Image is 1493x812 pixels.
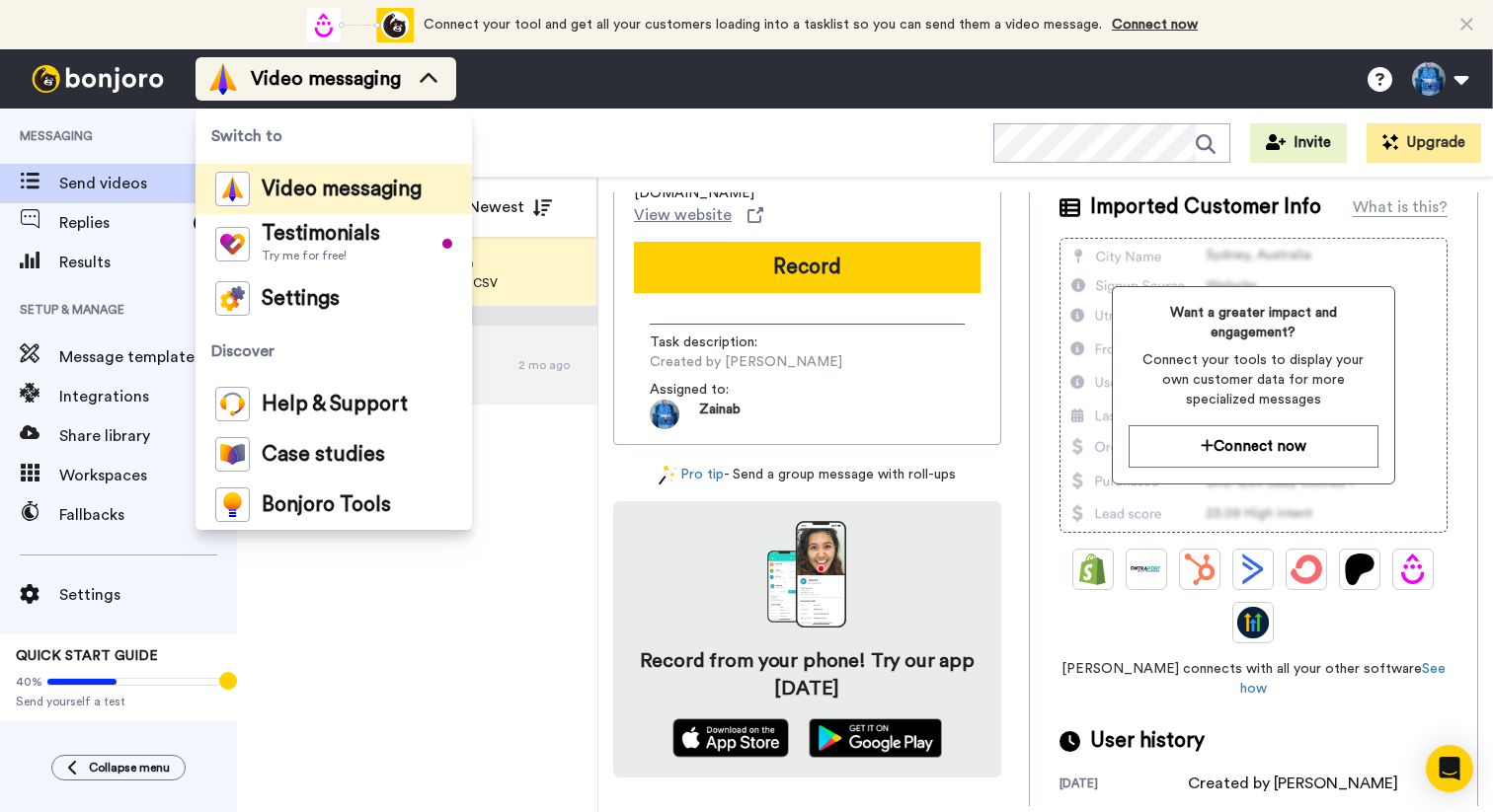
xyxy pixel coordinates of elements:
[699,400,741,429] span: Zainab
[1426,745,1473,792] div: Open Intercom Messenger
[59,583,237,607] span: Settings
[59,424,237,448] span: Share library
[1397,554,1429,585] img: Drip
[196,324,472,379] span: Discover
[1353,195,1448,219] div: What is this?
[215,227,250,261] img: tm-color.svg
[262,445,385,465] span: Case studies
[196,164,472,214] a: Video messaging
[453,187,567,227] button: Newest
[219,672,237,690] div: Tooltip anchor
[196,273,472,324] a: Settings
[262,495,391,515] span: Bonjoro Tools
[59,251,237,274] span: Results
[1090,192,1321,222] span: Imported Customer Info
[1129,350,1379,409] span: Connect your tools to display your own customer data for more specialized messages
[196,480,472,530] a: Bonjoro Tools
[1237,554,1269,585] img: ActiveCampaign
[59,211,186,235] span: Replies
[634,203,732,227] span: View website
[1344,554,1375,585] img: Patreon
[1184,554,1216,585] img: Hubspot
[659,465,676,485] img: magic-wand.svg
[634,203,763,227] a: View website
[89,760,170,775] span: Collapse menu
[1060,659,1448,699] span: [PERSON_NAME] connects with all your other software
[634,242,981,293] button: Record
[518,357,588,373] div: 2 mo ago
[24,65,172,93] img: bj-logo-header-white.svg
[305,8,414,42] div: animation
[51,755,186,780] button: Collapse menu
[1237,607,1269,638] img: GoHighLevel
[59,172,199,195] span: Send videos
[1291,554,1322,585] img: ConvertKit
[650,380,788,400] span: Assigned to:
[613,465,1001,485] div: - Send a group message with roll-ups
[262,395,408,414] span: Help & Support
[215,487,250,522] img: bj-tools-colored.svg
[659,465,724,485] a: Pro tip
[672,718,790,758] img: appstore
[59,464,237,487] span: Workspaces
[809,718,942,758] img: playstore
[196,379,472,429] a: Help & Support
[16,649,158,663] span: QUICK START GUIDE
[16,694,221,709] span: Send yourself a test
[207,63,239,95] img: vm-color.svg
[424,18,1102,32] span: Connect your tool and get all your customers loading into a tasklist so you can send them a video...
[215,281,250,316] img: settings-colored.svg
[196,109,472,164] span: Switch to
[196,214,472,273] a: TestimonialsTry me for free!
[1240,662,1446,696] a: See how
[633,647,982,702] h4: Record from your phone! Try our app [DATE]
[262,289,340,309] span: Settings
[1131,554,1162,585] img: Ontraport
[1250,123,1347,163] button: Invite
[215,387,250,421] img: help-and-support-colored.svg
[262,224,380,244] span: Testimonials
[196,429,472,480] a: Case studies
[650,332,788,352] span: Task description :
[1129,303,1379,342] span: Want a greater impact and engagement?
[1077,554,1109,585] img: Shopify
[262,248,380,263] span: Try me for free!
[1188,772,1398,795] div: Created by [PERSON_NAME]
[650,352,842,372] span: Created by [PERSON_NAME]
[650,400,679,429] img: d80747b2-17c7-4e24-a9a8-bc4dadca8304-1740206917.jpg
[1090,726,1205,756] span: User history
[16,674,42,690] span: 40%
[262,180,422,199] span: Video messaging
[1367,123,1481,163] button: Upgrade
[251,65,401,93] span: Video messaging
[194,213,217,233] div: 2
[1060,775,1188,795] div: [DATE]
[215,172,250,206] img: vm-color.svg
[767,521,846,627] img: download
[59,345,237,369] span: Message template
[215,437,250,472] img: case-study-colored.svg
[59,503,237,527] span: Fallbacks
[59,385,199,408] span: Integrations
[1112,18,1198,32] a: Connect now
[1129,425,1379,468] button: Connect now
